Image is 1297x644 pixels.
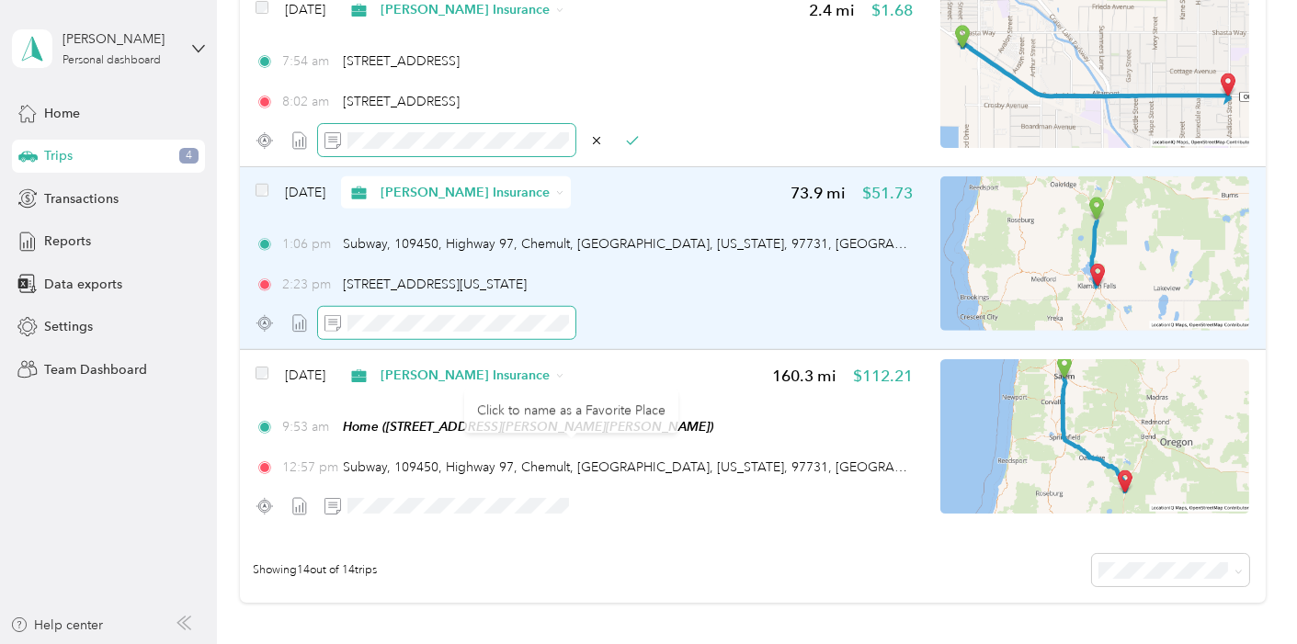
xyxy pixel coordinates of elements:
span: 12:57 pm [282,458,335,477]
span: Showing 14 out of 14 trips [240,562,377,579]
span: Subway, 109450, Highway 97, Chemult, [GEOGRAPHIC_DATA], [US_STATE], 97731, [GEOGRAPHIC_DATA] [343,236,968,252]
span: Subway, 109450, Highway 97, Chemult, [GEOGRAPHIC_DATA], [US_STATE], 97731, [GEOGRAPHIC_DATA] [343,459,968,475]
div: Click to name as a Favorite Place [464,388,678,433]
span: 2:23 pm [282,275,335,294]
span: 73.9 mi [791,182,846,205]
span: [STREET_ADDRESS] [343,94,460,109]
span: Trips [44,146,73,165]
span: 9:53 am [282,417,335,436]
span: 7:54 am [282,51,335,71]
span: Home ([STREET_ADDRESS][PERSON_NAME][PERSON_NAME]) [343,419,713,434]
span: 4 [179,148,199,164]
span: $51.73 [862,182,913,205]
span: Home [44,104,80,123]
span: [PERSON_NAME] Insurance [381,366,550,385]
span: $112.21 [853,365,913,388]
span: [STREET_ADDRESS][US_STATE] [343,277,527,292]
img: minimap [940,176,1249,331]
div: Personal dashboard [63,55,161,66]
span: [STREET_ADDRESS] [343,53,460,69]
span: 8:02 am [282,92,335,111]
span: Settings [44,317,93,336]
span: Reports [44,232,91,251]
span: 160.3 mi [772,365,836,388]
span: 1:06 pm [282,234,335,254]
span: Data exports [44,275,122,294]
img: minimap [940,359,1249,514]
button: Help center [10,616,104,635]
span: [DATE] [285,183,325,202]
span: Transactions [44,189,119,209]
span: [PERSON_NAME] Insurance [381,183,550,202]
iframe: Everlance-gr Chat Button Frame [1194,541,1297,644]
div: [PERSON_NAME] [63,29,177,49]
span: [DATE] [285,366,325,385]
span: Team Dashboard [44,360,147,379]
